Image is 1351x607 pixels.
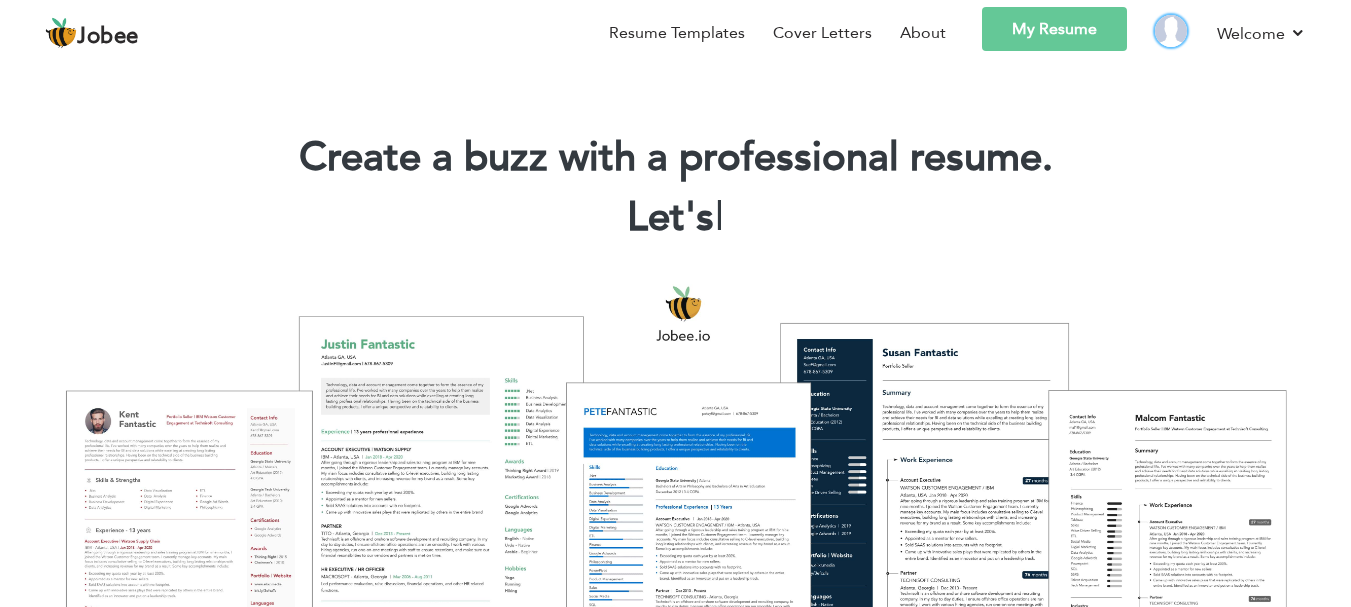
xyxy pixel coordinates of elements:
a: Cover Letters [773,21,872,45]
a: About [900,21,946,45]
span: Jobee [77,26,139,48]
img: jobee.io [45,17,77,49]
a: My Resume [982,7,1127,51]
a: Welcome [1217,21,1306,46]
img: Profile Img [1155,15,1187,47]
a: Resume Templates [609,21,745,45]
h2: Let's [30,192,1321,244]
a: Jobee [45,17,139,49]
h1: Create a buzz with a professional resume. [30,132,1321,184]
span: | [715,190,724,245]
